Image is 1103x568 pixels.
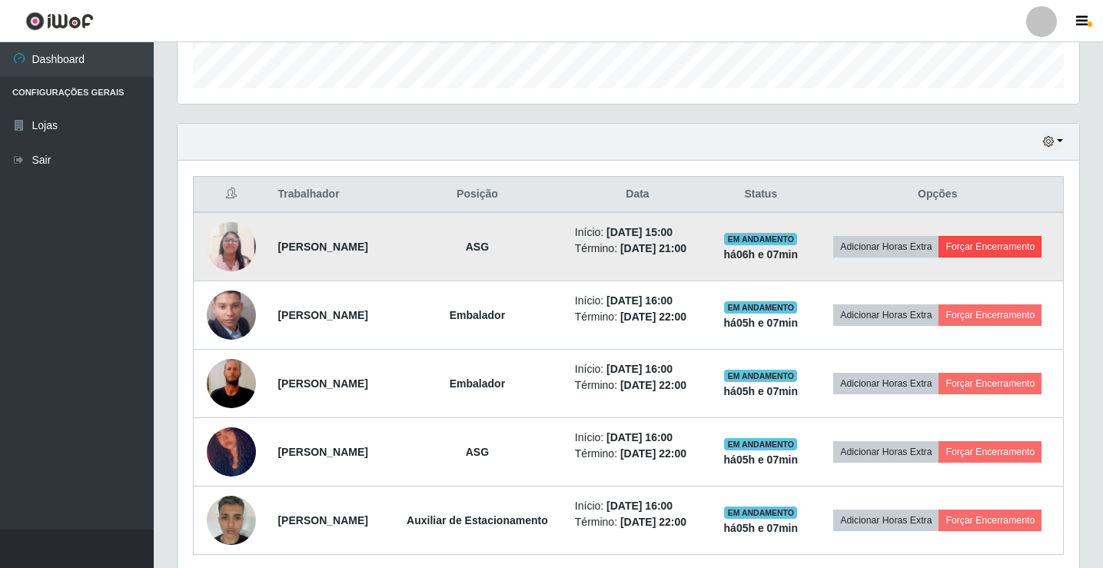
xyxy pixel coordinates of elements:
[939,304,1042,326] button: Forçar Encerramento
[25,12,94,31] img: CoreUI Logo
[724,507,797,519] span: EM ANDAMENTO
[620,447,686,460] time: [DATE] 22:00
[575,446,700,462] li: Término:
[277,514,367,526] strong: [PERSON_NAME]
[575,241,700,257] li: Término:
[939,236,1042,257] button: Forçar Encerramento
[450,377,505,390] strong: Embalador
[207,487,256,553] img: 1753187317343.jpeg
[724,438,797,450] span: EM ANDAMENTO
[709,177,812,213] th: Status
[575,309,700,325] li: Término:
[724,385,799,397] strong: há 05 h e 07 min
[833,373,939,394] button: Adicionar Horas Extra
[575,430,700,446] li: Início:
[575,361,700,377] li: Início:
[724,248,799,261] strong: há 06 h e 07 min
[620,516,686,528] time: [DATE] 22:00
[575,498,700,514] li: Início:
[606,363,673,375] time: [DATE] 16:00
[466,446,489,458] strong: ASG
[724,370,797,382] span: EM ANDAMENTO
[620,242,686,254] time: [DATE] 21:00
[939,510,1042,531] button: Forçar Encerramento
[268,177,389,213] th: Trabalhador
[277,377,367,390] strong: [PERSON_NAME]
[407,514,548,526] strong: Auxiliar de Estacionamento
[833,441,939,463] button: Adicionar Horas Extra
[724,317,799,329] strong: há 05 h e 07 min
[812,177,1064,213] th: Opções
[575,514,700,530] li: Término:
[207,214,256,279] img: 1734900991405.jpeg
[724,522,799,534] strong: há 05 h e 07 min
[833,236,939,257] button: Adicionar Horas Extra
[277,241,367,253] strong: [PERSON_NAME]
[606,431,673,443] time: [DATE] 16:00
[207,407,256,497] img: 1743545704103.jpeg
[939,441,1042,463] button: Forçar Encerramento
[566,177,709,213] th: Data
[939,373,1042,394] button: Forçar Encerramento
[833,304,939,326] button: Adicionar Horas Extra
[389,177,566,213] th: Posição
[575,293,700,309] li: Início:
[724,233,797,245] span: EM ANDAMENTO
[277,446,367,458] strong: [PERSON_NAME]
[450,309,505,321] strong: Embalador
[620,379,686,391] time: [DATE] 22:00
[606,226,673,238] time: [DATE] 15:00
[606,294,673,307] time: [DATE] 16:00
[277,309,367,321] strong: [PERSON_NAME]
[575,224,700,241] li: Início:
[833,510,939,531] button: Adicionar Horas Extra
[724,301,797,314] span: EM ANDAMENTO
[606,500,673,512] time: [DATE] 16:00
[207,329,256,438] img: 1751591398028.jpeg
[575,377,700,394] li: Término:
[724,453,799,466] strong: há 05 h e 07 min
[620,311,686,323] time: [DATE] 22:00
[207,262,256,369] img: 1718410528864.jpeg
[466,241,489,253] strong: ASG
